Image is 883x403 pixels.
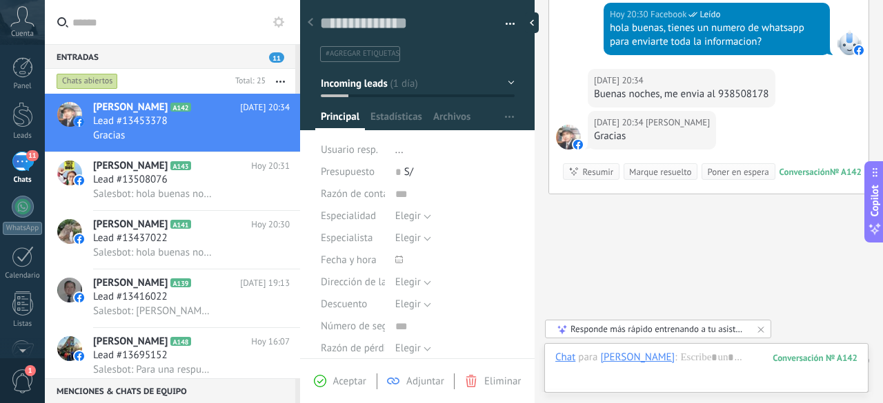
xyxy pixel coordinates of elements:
[395,338,431,360] button: Elegir
[93,335,168,349] span: [PERSON_NAME]
[395,209,421,223] span: Elegir
[600,351,675,363] div: Marino Uchofen
[321,165,375,178] span: Presupuesto
[484,375,521,388] span: Eliminar
[93,187,214,200] span: Salesbot: hola buenas noches, tienes un numero de whatsapp para enviarte toda la informacion?
[3,82,43,91] div: Panel
[629,165,691,178] div: Marque resuelto
[321,343,397,353] span: Razón de pérdida
[251,218,290,231] span: Hoy 20:30
[321,143,378,156] span: Usuario resp.
[93,363,214,376] span: Salesbot: Para una respuesta más rápida y directa del Curso de Biomagnetismo u otros temas, escrí...
[433,110,470,130] span: Archivos
[395,342,421,355] span: Elegir
[646,116,710,130] span: Marino Uchofen
[404,165,413,178] span: S/
[573,140,583,149] img: facebook-sm.svg
[525,12,539,33] div: Ocultar
[868,185,882,216] span: Copilot
[321,161,385,183] div: Presupuesto
[395,231,421,245] span: Elegir
[830,166,862,178] div: № A142
[854,45,864,55] img: facebook-sm.svg
[707,165,768,178] div: Poner en espera
[321,189,402,199] span: Razón de contacto
[75,176,84,185] img: icon
[370,110,422,130] span: Estadísticas
[675,351,677,364] span: :
[75,234,84,244] img: icon
[45,211,300,269] a: avataricon[PERSON_NAME]A141Hoy 20:30Lead #13437022Salesbot: hola buenas noches, tienes un numero ...
[93,173,168,187] span: Lead #13508076
[45,44,295,69] div: Entradas
[571,323,747,335] div: Responde más rápido entrenando a tu asistente AI con tus fuentes de datos
[321,211,376,221] span: Especialidad
[406,375,444,388] span: Adjuntar
[45,94,300,152] a: avataricon[PERSON_NAME]A142[DATE] 20:34Lead #13453378Gracias
[395,271,431,293] button: Elegir
[326,49,399,59] span: #agregar etiquetas
[578,351,597,364] span: para
[651,8,687,21] span: Facebook
[240,276,290,290] span: [DATE] 19:13
[321,338,385,360] div: Razón de pérdida
[582,165,613,178] div: Resumir
[610,21,824,49] div: hola buenas, tienes un numero de whatsapp para enviarte toda la informacion?
[93,304,214,318] span: Salesbot: [PERSON_NAME], ¿quieres recibir novedades y promociones de la Escuela Cetim? Déjanos tu...
[321,255,377,265] span: Fecha y hora
[321,233,373,243] span: Especialista
[57,73,118,90] div: Chats abiertos
[773,352,857,364] div: 142
[93,276,168,290] span: [PERSON_NAME]
[610,8,651,21] div: Hoy 20:30
[395,205,431,227] button: Elegir
[321,271,385,293] div: Dirección de la clínica
[321,321,402,331] span: Número de seguro
[93,349,168,362] span: Lead #13695152
[170,278,190,287] span: A139
[3,320,43,329] div: Listas
[3,222,42,235] div: WhatsApp
[594,116,646,130] div: [DATE] 20:34
[321,316,385,338] div: Número de seguro
[251,159,290,173] span: Hoy 20:31
[93,218,168,231] span: [PERSON_NAME]
[170,161,190,170] span: A143
[321,205,385,227] div: Especialidad
[45,378,295,403] div: Menciones & Chats de equipo
[45,269,300,327] a: avataricon[PERSON_NAME]A139[DATE] 19:13Lead #13416022Salesbot: [PERSON_NAME], ¿quieres recibir no...
[333,375,366,388] span: Aceptar
[321,277,418,287] span: Dirección de la clínica
[93,114,168,128] span: Lead #13453378
[230,74,266,88] div: Total: 25
[395,293,431,316] button: Elegir
[26,150,38,161] span: 11
[321,139,385,161] div: Usuario resp.
[3,176,43,185] div: Chats
[556,125,581,149] span: Marino Uchofen
[395,298,421,311] span: Elegir
[321,293,385,316] div: Descuento
[170,337,190,346] span: A148
[251,335,290,349] span: Hoy 16:07
[170,103,190,112] span: A142
[93,159,168,173] span: [PERSON_NAME]
[321,183,385,205] div: Razón de contacto
[240,101,290,114] span: [DATE] 20:34
[45,328,300,386] a: avataricon[PERSON_NAME]A148Hoy 16:07Lead #13695152Salesbot: Para una respuesta más rápida y direc...
[395,276,421,289] span: Elegir
[93,101,168,114] span: [PERSON_NAME]
[321,249,385,271] div: Fecha y hora
[93,290,168,304] span: Lead #13416022
[11,30,34,39] span: Cuenta
[594,74,646,87] div: [DATE] 20:34
[700,8,720,21] span: Leído
[93,246,214,259] span: Salesbot: hola buenas noches, tienes un numero de whatsapp para enviarte toda la informacion?
[25,365,36,376] span: 1
[3,132,43,141] div: Leads
[93,129,125,142] span: Gracias
[594,87,769,101] div: Buenas noches, me envia al 938508178
[321,110,359,130] span: Principal
[321,299,367,309] span: Descuento
[75,117,84,127] img: icon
